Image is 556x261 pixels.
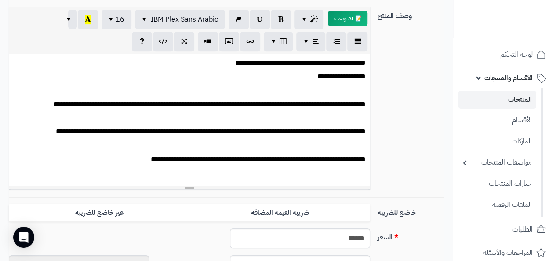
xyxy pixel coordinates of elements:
[151,14,218,25] span: IBM Plex Sans Arabic
[496,19,548,38] img: logo-2.png
[135,10,225,29] button: IBM Plex Sans Arabic
[189,204,370,222] label: ضريبة القيمة المضافة
[458,174,536,193] a: خيارات المنتجات
[458,91,536,109] a: المنتجات
[374,7,447,21] label: وصف المنتج
[512,223,533,235] span: الطلبات
[458,219,551,240] a: الطلبات
[374,204,447,218] label: خاضع للضريبة
[374,228,447,243] label: السعر
[9,204,189,222] label: غير خاضع للضريبه
[483,246,533,259] span: المراجعات والأسئلة
[458,153,536,172] a: مواصفات المنتجات
[484,72,533,84] span: الأقسام والمنتجات
[116,14,124,25] span: 16
[458,195,536,214] a: الملفات الرقمية
[13,227,34,248] div: Open Intercom Messenger
[328,11,367,26] button: 📝 AI وصف
[458,132,536,151] a: الماركات
[458,111,536,130] a: الأقسام
[102,10,131,29] button: 16
[500,48,533,61] span: لوحة التحكم
[458,44,551,65] a: لوحة التحكم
